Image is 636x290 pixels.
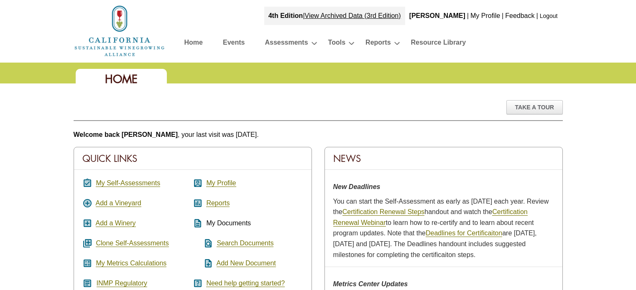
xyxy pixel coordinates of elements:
b: Welcome back [PERSON_NAME] [74,131,178,138]
i: add_box [82,218,92,228]
a: My Self-Assessments [96,179,160,187]
span: My Documents [206,219,251,227]
a: Deadlines for Certificaiton [426,229,502,237]
a: Search Documents [217,240,273,247]
a: Events [223,37,245,51]
a: View Archived Data (3rd Edition) [305,12,401,19]
i: add_circle [82,198,92,208]
a: Reports [365,37,391,51]
a: My Profile [470,12,500,19]
div: | [536,7,539,25]
a: Feedback [505,12,534,19]
i: find_in_page [193,238,213,248]
p: You can start the Self-Assessment as early as [DATE] each year. Review the handout and watch the ... [333,196,554,260]
a: Home [184,37,203,51]
a: Need help getting started? [206,280,285,287]
div: | [501,7,504,25]
strong: 4th Edition [268,12,303,19]
a: Add New Document [217,260,276,267]
i: help_center [193,278,203,288]
a: Assessments [265,37,308,51]
i: assignment_turned_in [82,178,92,188]
a: Clone Self-Assessments [96,240,169,247]
a: My Profile [206,179,236,187]
i: assessment [193,198,203,208]
i: account_box [193,178,203,188]
b: [PERSON_NAME] [409,12,465,19]
i: article [82,278,92,288]
a: Certification Renewal Webinar [333,208,528,227]
i: calculate [82,258,92,268]
a: Add a Vineyard [96,199,141,207]
div: News [325,147,562,170]
span: Home [105,72,138,86]
div: | [264,7,405,25]
a: Certification Renewal Steps [342,208,425,216]
p: , your last visit was [DATE]. [74,129,563,140]
div: | [466,7,470,25]
a: Add a Winery [96,219,136,227]
a: Reports [206,199,230,207]
i: note_add [193,258,213,268]
strong: Metrics Center Updates [333,280,408,287]
a: Logout [540,13,558,19]
i: description [193,218,203,228]
div: Quick Links [74,147,312,170]
a: Resource Library [411,37,466,51]
strong: New Deadlines [333,183,381,190]
div: Take A Tour [506,100,563,114]
a: Home [74,27,166,34]
a: My Metrics Calculations [96,260,166,267]
a: Tools [328,37,345,51]
img: logo_cswa2x.png [74,4,166,58]
i: queue [82,238,92,248]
